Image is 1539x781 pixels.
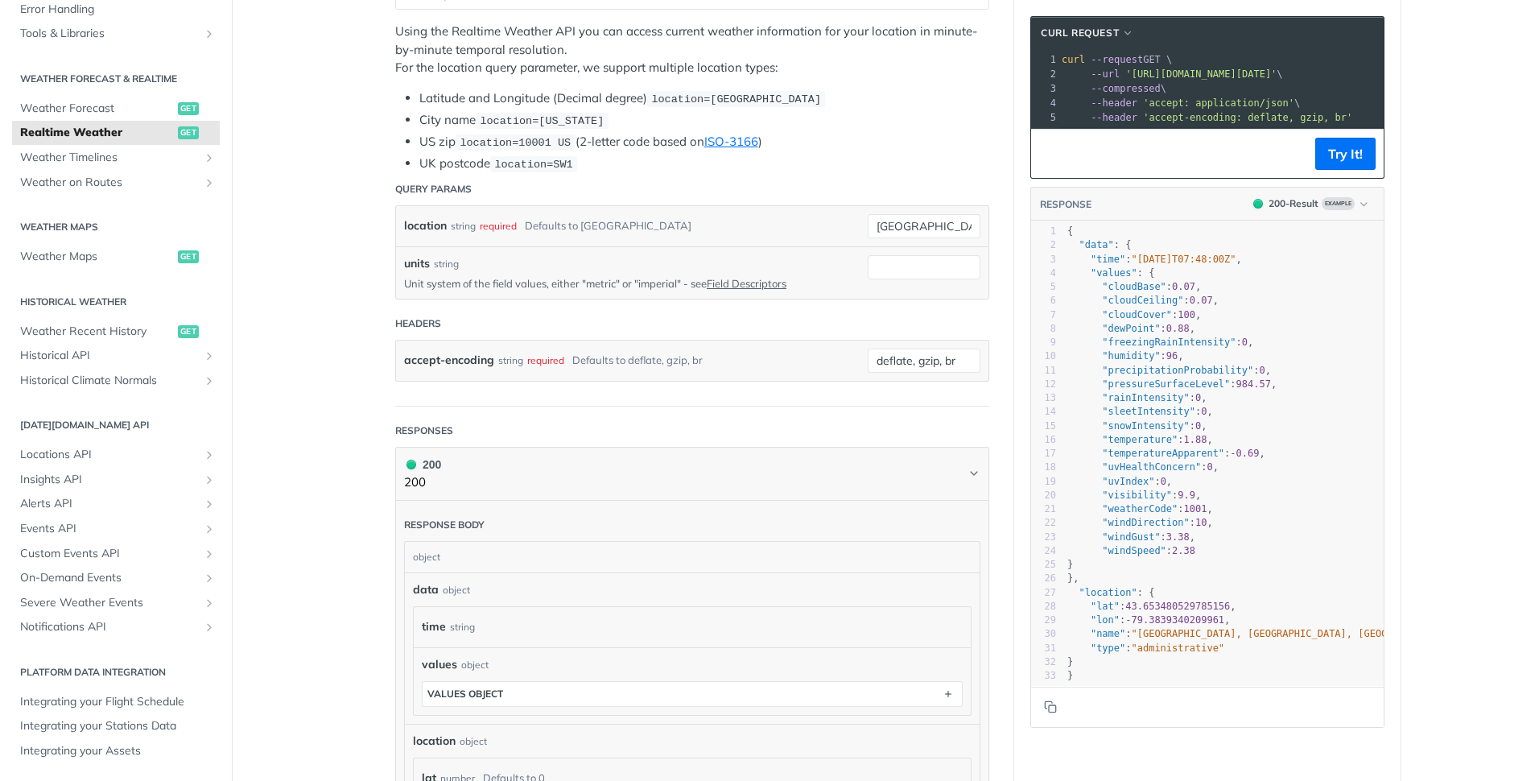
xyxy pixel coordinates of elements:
[178,126,199,139] span: get
[1102,531,1160,543] span: "windGust"
[1125,68,1277,80] span: '[URL][DOMAIN_NAME][DATE]'
[1067,281,1201,292] span: : ,
[1067,656,1073,667] span: }
[20,570,199,586] span: On-Demand Events
[404,349,494,372] label: accept-encoding
[20,348,199,364] span: Historical API
[203,473,216,486] button: Show subpages for Insights API
[20,324,174,340] span: Weather Recent History
[1125,614,1131,626] span: -
[1102,517,1189,528] span: "windDirection"
[1031,433,1056,447] div: 16
[443,583,470,597] div: object
[1031,322,1056,336] div: 8
[1102,337,1236,348] span: "freezingRainIntensity"
[1067,254,1242,265] span: : ,
[1031,419,1056,433] div: 15
[1067,670,1073,681] span: }
[203,621,216,634] button: Show subpages for Notifications API
[498,349,523,372] div: string
[1091,614,1120,626] span: "lon"
[1067,601,1236,612] span: : ,
[651,93,821,105] span: location=[GEOGRAPHIC_DATA]
[1230,448,1236,459] span: -
[1067,476,1172,487] span: : ,
[203,374,216,387] button: Show subpages for Historical Climate Normals
[1236,448,1260,459] span: 0.69
[12,492,220,516] a: Alerts APIShow subpages for Alerts API
[404,214,447,238] label: location
[1132,254,1236,265] span: "[DATE]T07:48:00Z"
[1322,197,1355,210] span: Example
[12,690,220,714] a: Integrating your Flight Schedule
[395,424,453,438] div: Responses
[1102,281,1166,292] span: "cloudBase"
[203,176,216,189] button: Show subpages for Weather on Routes
[423,682,962,706] button: values object
[1269,196,1318,211] div: 200 - Result
[1102,378,1230,390] span: "pressureSurfaceLevel"
[1031,405,1056,419] div: 14
[20,101,174,117] span: Weather Forecast
[1031,378,1056,391] div: 12
[20,521,199,537] span: Events API
[12,591,220,615] a: Severe Weather EventsShow subpages for Severe Weather Events
[1067,461,1219,473] span: : ,
[20,472,199,488] span: Insights API
[12,146,220,170] a: Weather TimelinesShow subpages for Weather Timelines
[1041,26,1119,40] span: cURL Request
[203,572,216,585] button: Show subpages for On-Demand Events
[1067,531,1195,543] span: : ,
[1178,309,1195,320] span: 100
[1031,489,1056,502] div: 20
[20,619,199,635] span: Notifications API
[460,137,571,149] span: location=10001 US
[1031,336,1056,349] div: 9
[12,72,220,86] h2: Weather Forecast & realtime
[413,581,439,598] span: data
[1067,434,1213,445] span: : ,
[1102,545,1166,556] span: "windSpeed"
[1091,83,1161,94] span: --compressed
[1143,112,1352,123] span: 'accept-encoding: deflate, gzip, br'
[1067,559,1073,570] span: }
[434,257,459,271] div: string
[12,320,220,344] a: Weather Recent Historyget
[480,115,604,127] span: location=[US_STATE]
[413,733,456,750] span: location
[12,344,220,368] a: Historical APIShow subpages for Historical API
[1091,54,1143,65] span: --request
[1102,490,1172,501] span: "visibility"
[1067,517,1213,528] span: : ,
[1031,669,1056,683] div: 33
[203,151,216,164] button: Show subpages for Weather Timelines
[12,295,220,309] h2: Historical Weather
[1031,280,1056,294] div: 5
[404,276,844,291] p: Unit system of the field values, either "metric" or "imperial" - see
[203,349,216,362] button: Show subpages for Historical API
[1031,294,1056,308] div: 6
[419,133,989,151] li: US zip (2-letter code based on )
[1132,643,1225,654] span: "administrative"
[527,349,564,372] div: required
[1031,544,1056,558] div: 24
[1031,52,1058,67] div: 1
[12,245,220,269] a: Weather Mapsget
[1091,68,1120,80] span: --url
[12,121,220,145] a: Realtime Weatherget
[1091,601,1120,612] span: "lat"
[404,456,980,492] button: 200 200200
[1125,601,1230,612] span: 43.653480529785156
[178,250,199,263] span: get
[1067,420,1207,432] span: : ,
[1091,267,1137,279] span: "values"
[20,2,216,18] span: Error Handling
[419,155,989,173] li: UK postcode
[203,27,216,40] button: Show subpages for Tools & Libraries
[20,595,199,611] span: Severe Weather Events
[704,134,758,149] a: ISO-3166
[1031,96,1058,110] div: 4
[1067,378,1277,390] span: : ,
[480,214,517,238] div: required
[1031,364,1056,378] div: 11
